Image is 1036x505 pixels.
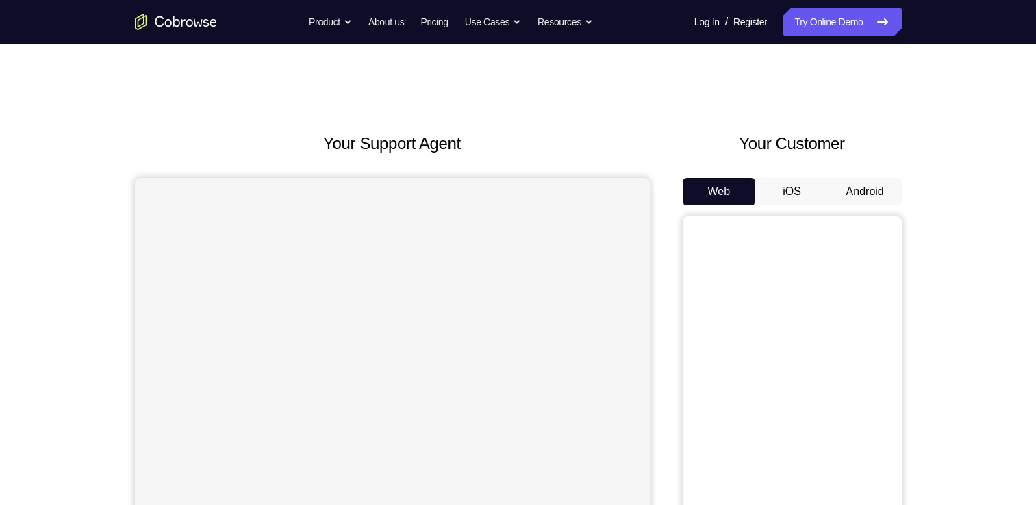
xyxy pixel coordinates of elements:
[694,8,720,36] a: Log In
[683,131,902,156] h2: Your Customer
[725,14,728,30] span: /
[135,131,650,156] h2: Your Support Agent
[829,178,902,205] button: Android
[135,14,217,30] a: Go to the home page
[368,8,404,36] a: About us
[309,8,352,36] button: Product
[733,8,767,36] a: Register
[683,178,756,205] button: Web
[783,8,901,36] a: Try Online Demo
[755,178,829,205] button: iOS
[538,8,593,36] button: Resources
[420,8,448,36] a: Pricing
[465,8,521,36] button: Use Cases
